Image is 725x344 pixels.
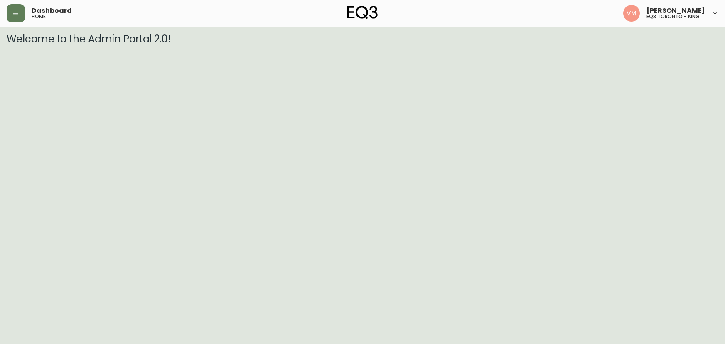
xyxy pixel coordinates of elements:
[7,33,718,45] h3: Welcome to the Admin Portal 2.0!
[347,6,378,19] img: logo
[623,5,640,22] img: 0f63483a436850f3a2e29d5ab35f16df
[32,7,72,14] span: Dashboard
[646,7,705,14] span: [PERSON_NAME]
[646,14,700,19] h5: eq3 toronto - king
[32,14,46,19] h5: home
